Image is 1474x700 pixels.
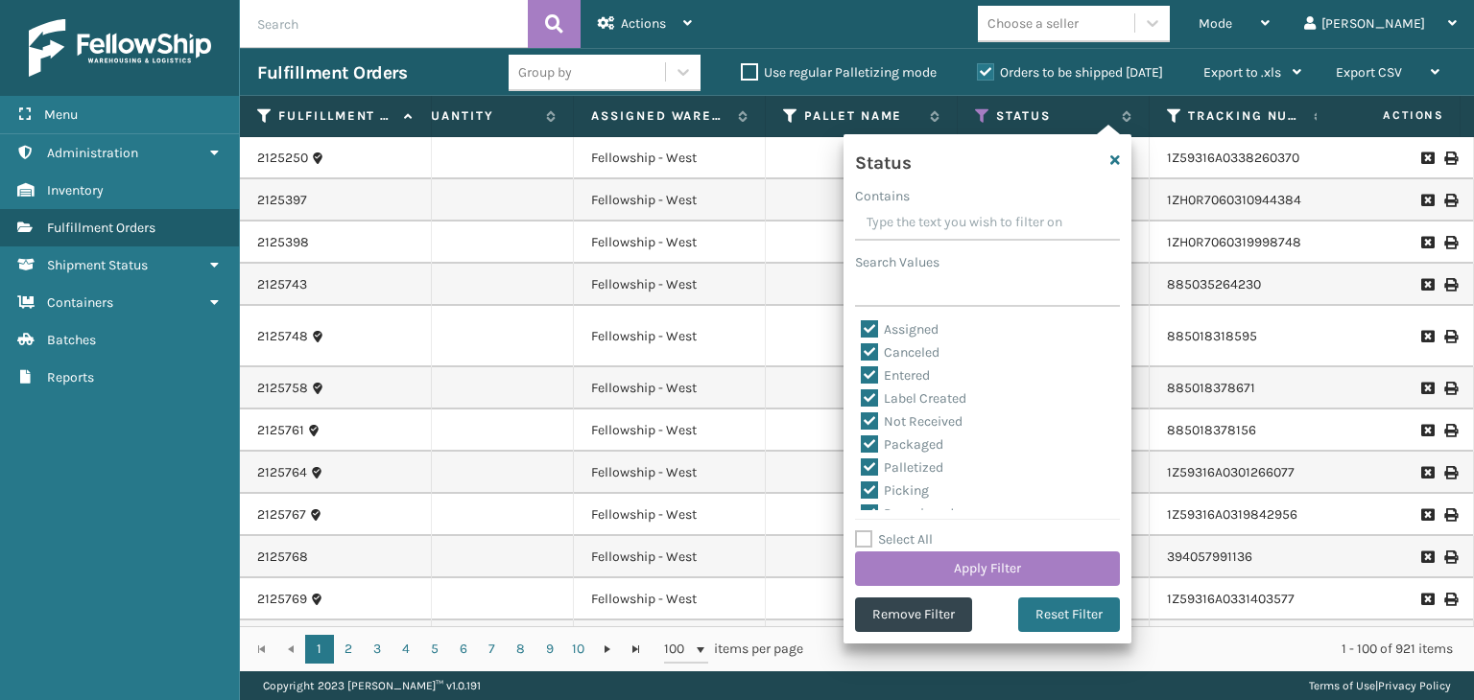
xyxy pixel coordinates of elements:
[1336,64,1402,81] span: Export CSV
[622,635,651,664] a: Go to the last page
[392,635,420,664] a: 4
[47,145,138,161] span: Administration
[804,107,920,125] label: Pallet Name
[600,642,615,657] span: Go to the next page
[861,390,966,407] label: Label Created
[382,137,574,179] td: 1
[861,321,939,338] label: Assigned
[855,186,910,206] label: Contains
[1309,679,1375,692] a: Terms of Use
[257,463,307,482] a: 2125764
[334,635,363,664] a: 2
[574,536,766,578] td: Fellowship - West
[1167,192,1301,208] a: 1ZH0R7060310944384
[1421,194,1433,207] i: Request to Be Cancelled
[1378,679,1451,692] a: Privacy Policy
[535,635,564,664] a: 9
[574,494,766,536] td: Fellowship - West
[1167,328,1257,344] a: 885018318595
[574,306,766,367] td: Fellowship - West
[1167,150,1299,166] a: 1Z59316A0338260370
[29,19,211,77] img: logo
[518,62,572,82] div: Group by
[382,179,574,222] td: 1
[478,635,507,664] a: 7
[861,482,929,499] label: Picking
[47,182,104,198] span: Inventory
[1421,278,1433,292] i: Request to Be Cancelled
[1444,424,1456,437] i: Print Label
[830,640,1453,659] div: 1 - 100 of 921 items
[1167,591,1295,607] a: 1Z59316A0331403577
[1167,380,1255,396] a: 885018378671
[257,149,308,168] a: 2125250
[574,367,766,409] td: Fellowship - West
[382,409,574,452] td: 1
[382,620,574,682] td: 1
[1444,330,1456,343] i: Print Label
[574,137,766,179] td: Fellowship - West
[257,590,307,609] a: 2125769
[1167,422,1256,438] a: 885018378156
[1167,464,1295,480] a: 1Z59316A0301266077
[629,642,644,657] span: Go to the last page
[1167,234,1301,250] a: 1ZH0R7060319998748
[47,369,94,385] span: Reports
[305,635,334,664] a: 1
[382,306,574,367] td: 1
[855,531,933,548] label: Select All
[257,61,407,84] h3: Fulfillment Orders
[574,452,766,494] td: Fellowship - West
[257,191,307,210] a: 2125397
[1421,330,1433,343] i: Request to Be Cancelled
[420,635,449,664] a: 5
[382,536,574,578] td: 1
[257,233,309,252] a: 2125398
[382,452,574,494] td: 1
[263,671,481,700] p: Copyright 2023 [PERSON_NAME]™ v 1.0.191
[855,252,939,272] label: Search Values
[591,107,728,125] label: Assigned Warehouse
[1421,593,1433,606] i: Request to Be Cancelled
[855,206,1120,241] input: Type the text you wish to filter on
[1421,236,1433,249] i: Request to Be Cancelled
[593,635,622,664] a: Go to the next page
[1421,550,1433,564] i: Request to Be Cancelled
[1421,424,1433,437] i: Request to Be Cancelled
[996,107,1112,125] label: Status
[855,597,972,632] button: Remove Filter
[574,264,766,306] td: Fellowship - West
[664,635,804,664] span: items per page
[1167,548,1252,565] a: 394057991136
[449,635,478,664] a: 6
[861,436,943,453] label: Packaged
[1444,278,1456,292] i: Print Label
[987,13,1079,34] div: Choose a seller
[664,640,693,659] span: 100
[420,107,536,125] label: Quantity
[363,635,392,664] a: 3
[257,275,307,294] a: 2125743
[1421,466,1433,479] i: Request to Be Cancelled
[47,220,155,236] span: Fulfillment Orders
[621,15,666,32] span: Actions
[741,64,937,81] label: Use regular Palletizing mode
[861,459,943,476] label: Palletized
[382,578,574,620] td: 1
[1199,15,1232,32] span: Mode
[1167,276,1261,292] a: 885035264230
[1444,593,1456,606] i: Print Label
[257,548,308,567] a: 2125768
[861,367,930,384] label: Entered
[861,344,939,361] label: Canceled
[1444,152,1456,165] i: Print Label
[47,257,148,273] span: Shipment Status
[1444,236,1456,249] i: Print Label
[1421,508,1433,522] i: Request to Be Cancelled
[44,106,78,123] span: Menu
[574,620,766,682] td: Fellowship - West
[574,578,766,620] td: Fellowship - West
[507,635,535,664] a: 8
[1018,597,1120,632] button: Reset Filter
[257,421,304,440] a: 2125761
